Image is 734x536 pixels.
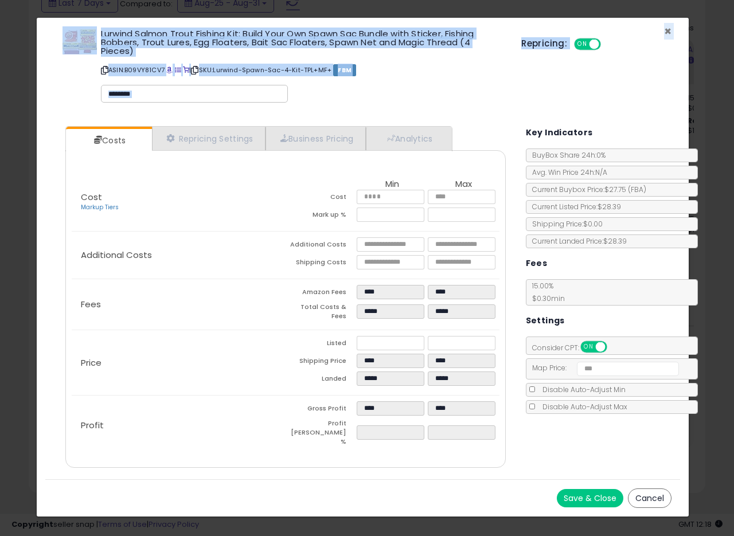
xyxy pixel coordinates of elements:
a: BuyBox page [166,65,173,75]
h5: Fees [526,256,548,271]
span: ON [581,342,596,352]
a: Your listing only [183,65,189,75]
td: Total Costs & Fees [286,303,357,324]
td: Profit [PERSON_NAME] % [286,419,357,449]
td: Listed [286,336,357,354]
a: Costs [66,129,151,152]
button: Cancel [628,488,671,508]
span: $0.30 min [526,294,565,303]
span: OFF [605,342,623,352]
span: Consider CPT: [526,343,622,353]
span: ( FBA ) [628,185,646,194]
a: Markup Tiers [81,203,119,212]
p: Price [72,358,286,367]
p: Additional Costs [72,251,286,260]
td: Gross Profit [286,401,357,419]
td: Additional Costs [286,237,357,255]
td: Shipping Price [286,354,357,371]
p: Fees [72,300,286,309]
span: Shipping Price: $0.00 [526,219,603,229]
h5: Key Indicators [526,126,593,140]
button: Save & Close [557,489,623,507]
span: Current Landed Price: $28.39 [526,236,627,246]
a: Repricing Settings [152,127,266,150]
p: Profit [72,421,286,430]
a: Business Pricing [266,127,366,150]
td: Landed [286,371,357,389]
h5: Repricing: [521,39,567,48]
span: Map Price: [526,363,680,373]
span: Current Buybox Price: [526,185,646,194]
h3: Lurwind Salmon Trout Fishing Kit: Build Your Own Spawn Sac Bundle with Sticker, Fishing Bobbers, ... [101,29,504,55]
span: FBM [333,64,356,76]
td: Amazon Fees [286,285,357,303]
td: Cost [286,190,357,208]
span: OFF [599,40,618,49]
span: × [664,23,671,40]
span: 15.00 % [526,281,565,303]
span: Avg. Win Price 24h: N/A [526,167,607,177]
td: Shipping Costs [286,255,357,273]
p: ASIN: B09VY81CV7 | SKU: Lurwind-Spawn-Sac-4-Kit-TPL+MF+ [101,61,504,79]
img: 51Cn59NTSrL._SL60_.jpg [63,29,97,54]
th: Min [357,179,428,190]
a: Analytics [366,127,451,150]
span: Disable Auto-Adjust Max [537,402,627,412]
span: ON [575,40,589,49]
th: Max [428,179,499,190]
p: Cost [72,193,286,212]
span: Current Listed Price: $28.39 [526,202,621,212]
span: $27.75 [604,185,646,194]
td: Mark up % [286,208,357,225]
span: Disable Auto-Adjust Min [537,385,626,394]
a: All offer listings [175,65,181,75]
span: BuyBox Share 24h: 0% [526,150,606,160]
h5: Settings [526,314,565,328]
